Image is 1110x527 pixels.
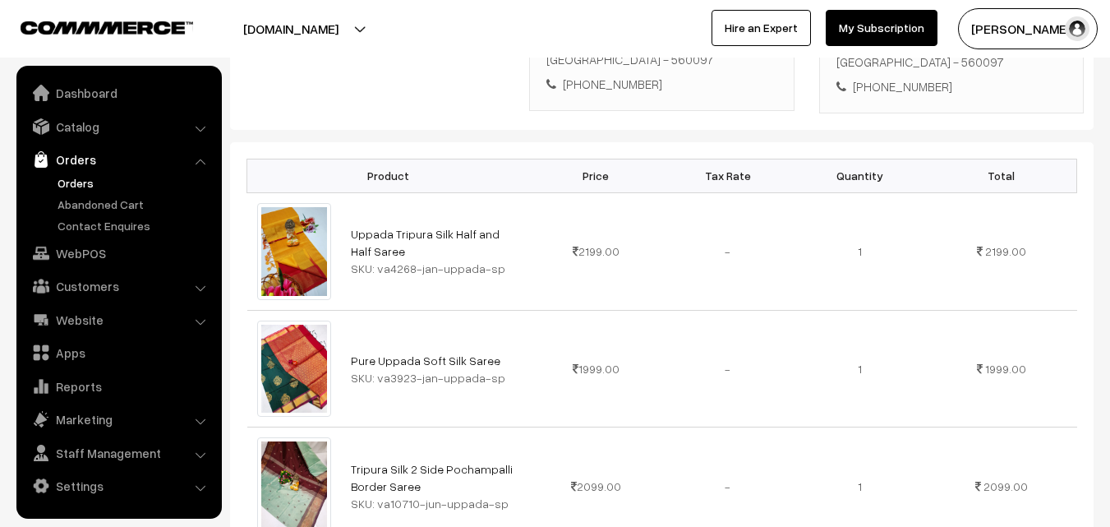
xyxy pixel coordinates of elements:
button: [PERSON_NAME] [958,8,1098,49]
a: Abandoned Cart [53,196,216,213]
a: My Subscription [826,10,937,46]
div: SKU: va4268-jan-uppada-sp [351,260,520,277]
a: Catalog [21,112,216,141]
a: Reports [21,372,216,401]
span: 2199.00 [985,244,1026,258]
img: COMMMERCE [21,21,193,34]
a: Staff Management [21,438,216,468]
a: Marketing [21,404,216,434]
span: 1999.00 [573,362,619,376]
span: 1 [858,362,862,376]
div: [PHONE_NUMBER] [836,77,1066,96]
th: Product [247,159,530,192]
a: Pure Uppada Soft Silk Saree [351,354,500,368]
a: Orders [21,145,216,174]
span: 2099.00 [983,479,1028,493]
th: Quantity [794,159,926,192]
a: COMMMERCE [21,16,164,36]
div: [PHONE_NUMBER] [546,75,776,94]
a: Dashboard [21,78,216,108]
td: - [661,310,794,428]
button: [DOMAIN_NAME] [186,8,396,49]
span: 1 [858,244,862,258]
span: 2099.00 [571,479,621,493]
img: uppada-tripura-saree-va4268-jan.jpeg [257,203,332,300]
td: - [661,192,794,310]
a: WebPOS [21,238,216,268]
a: Settings [21,471,216,501]
th: Total [926,159,1077,192]
span: 1999.00 [985,362,1026,376]
span: 2199.00 [573,244,619,258]
div: SKU: va10710-jun-uppada-sp [351,495,520,512]
th: Price [530,159,662,192]
a: Uppada Tripura Silk Half and Half Saree [351,227,500,258]
img: user [1065,16,1089,41]
div: SKU: va3923-jan-uppada-sp [351,369,520,386]
a: Orders [53,174,216,192]
a: Apps [21,338,216,368]
a: Customers [21,271,216,301]
a: Contact Enquires [53,217,216,234]
a: Hire an Expert [712,10,811,46]
a: Website [21,305,216,335]
th: Tax Rate [661,159,794,192]
span: 1 [858,479,862,493]
img: uppada-saree-va3923-jan.jpeg [257,321,332,418]
a: Tripura Silk 2 Side Pochampalli Border Saree [351,462,513,493]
